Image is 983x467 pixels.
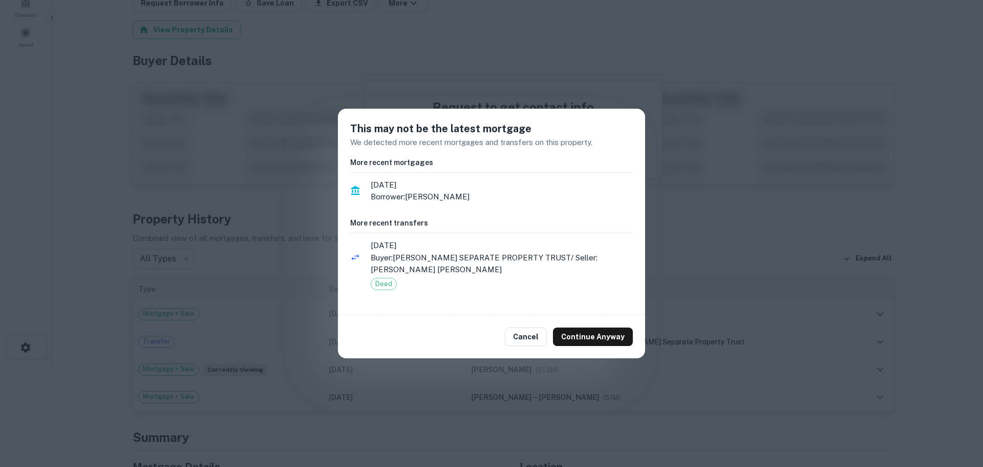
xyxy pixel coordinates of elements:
[371,179,633,191] span: [DATE]
[371,278,397,290] div: Deed
[371,191,633,203] p: Borrower: [PERSON_NAME]
[350,121,633,136] h5: This may not be the latest mortgage
[371,279,396,289] span: Deed
[350,136,633,149] p: We detected more recent mortgages and transfers on this property.
[350,157,633,168] h6: More recent mortgages
[553,328,633,346] button: Continue Anyway
[350,217,633,229] h6: More recent transfers
[932,385,983,434] iframe: Chat Widget
[371,252,633,276] p: Buyer: [PERSON_NAME] SEPARATE PROPERTY TRUST / Seller: [PERSON_NAME] [PERSON_NAME]
[371,239,633,252] span: [DATE]
[505,328,547,346] button: Cancel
